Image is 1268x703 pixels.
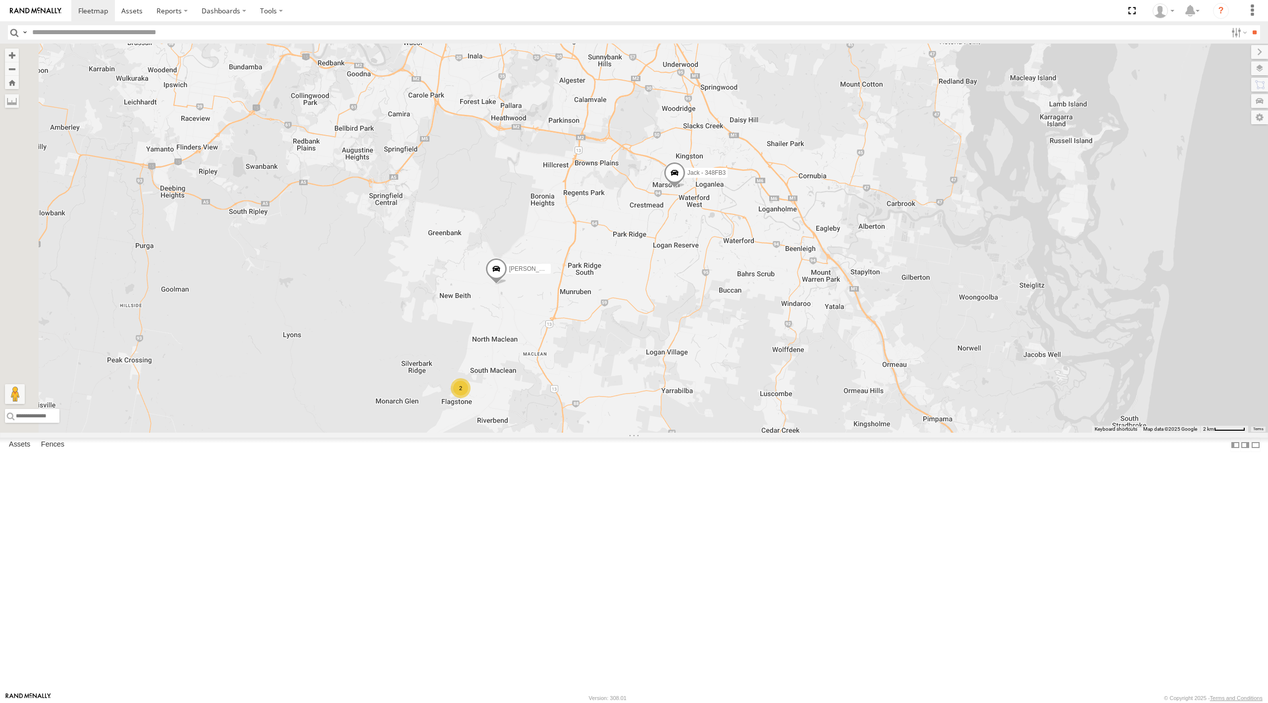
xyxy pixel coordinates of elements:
label: Map Settings [1251,110,1268,124]
button: Zoom Home [5,76,19,89]
label: Dock Summary Table to the Right [1240,438,1250,452]
div: © Copyright 2025 - [1164,695,1263,701]
div: Marco DiBenedetto [1149,3,1178,18]
span: 2 km [1203,426,1214,432]
button: Drag Pegman onto the map to open Street View [5,384,25,404]
label: Assets [4,438,35,452]
label: Fences [36,438,69,452]
label: Search Query [21,25,29,40]
label: Search Filter Options [1227,25,1249,40]
label: Measure [5,94,19,108]
div: Version: 308.01 [589,695,627,701]
div: 2 [451,378,471,398]
img: rand-logo.svg [10,7,61,14]
button: Zoom in [5,49,19,62]
i: ? [1213,3,1229,19]
a: Visit our Website [5,693,51,703]
span: Map data ©2025 Google [1143,426,1197,432]
span: Jack - 348FB3 [687,169,726,176]
button: Zoom out [5,62,19,76]
button: Keyboard shortcuts [1095,426,1137,433]
label: Hide Summary Table [1251,438,1261,452]
button: Map scale: 2 km per 59 pixels [1200,426,1248,433]
a: Terms (opens in new tab) [1253,427,1264,431]
span: [PERSON_NAME] B - Corolla Hatch [509,265,605,272]
a: Terms and Conditions [1210,695,1263,701]
label: Dock Summary Table to the Left [1230,438,1240,452]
